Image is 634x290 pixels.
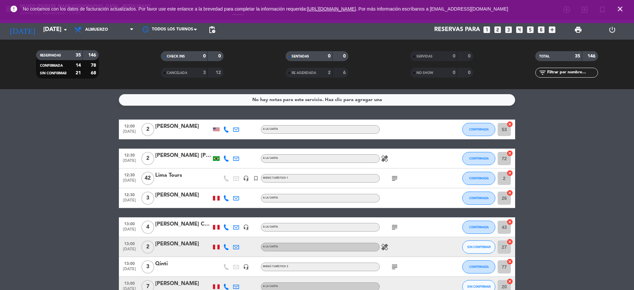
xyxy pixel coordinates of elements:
span: A la Carta [263,157,278,160]
span: 3 [141,260,154,273]
span: 13:00 [121,239,138,247]
strong: 21 [76,71,81,75]
span: SIN CONFIRMAR [40,72,66,75]
i: cancel [507,150,513,157]
strong: 3 [203,70,206,75]
input: Filtrar por nombre... [546,69,598,76]
span: A la Carta [263,245,278,248]
span: Menú turístico 3 [263,265,288,268]
span: A la Carta [263,128,278,130]
button: CONFIRMADA [462,221,495,234]
span: 2 [141,240,154,254]
span: 12:30 [121,151,138,159]
i: cancel [507,278,513,285]
i: error [10,5,18,13]
button: CONFIRMADA [462,152,495,165]
span: A la Carta [263,285,278,288]
div: [PERSON_NAME] [155,240,211,248]
strong: 0 [453,54,455,58]
div: Qinti [155,260,211,268]
span: CHECK INS [167,55,185,58]
i: cancel [507,170,513,176]
span: 2 [141,152,154,165]
strong: 0 [468,54,472,58]
span: SERVIDAS [416,55,433,58]
span: CONFIRMADA [469,225,489,229]
span: 12:00 [121,122,138,129]
i: turned_in_not [253,175,259,181]
span: 12:30 [121,171,138,178]
span: 3 [141,192,154,205]
span: A la Carta [263,197,278,199]
i: cancel [507,238,513,245]
span: NO SHOW [416,71,433,75]
i: cancel [507,121,513,127]
strong: 146 [88,53,97,57]
i: cancel [507,258,513,265]
i: subject [391,174,399,182]
span: SIN CONFIRMAR [467,245,491,249]
span: [DATE] [121,178,138,186]
a: . Por más información escríbanos a [EMAIL_ADDRESS][DOMAIN_NAME] [356,6,508,12]
i: healing [381,155,389,163]
i: healing [381,243,389,251]
span: CONFIRMADA [469,127,489,131]
strong: 0 [328,54,331,58]
div: [PERSON_NAME] [155,279,211,288]
span: 4 [141,221,154,234]
span: Menú turístico 1 [263,177,288,179]
strong: 12 [216,70,222,75]
div: [PERSON_NAME] [PERSON_NAME] [155,151,211,160]
span: No contamos con los datos de facturación actualizados. Por favor use este enlance a la brevedad p... [23,6,508,12]
button: SIN CONFIRMAR [462,240,495,254]
span: CONFIRMADA [469,196,489,200]
span: CONFIRMADA [40,64,63,67]
span: Almuerzo [85,27,108,32]
i: add_box [548,25,556,34]
i: close [616,5,624,13]
span: A la Carta [263,226,278,228]
i: looks_one [482,25,491,34]
strong: 0 [468,70,472,75]
span: 2 [141,123,154,136]
strong: 2 [328,70,331,75]
i: cancel [507,219,513,225]
span: CONFIRMADA [469,157,489,160]
span: print [574,26,582,34]
strong: 78 [91,63,97,68]
span: Reservas para [434,26,480,33]
strong: 0 [343,54,347,58]
div: [PERSON_NAME] CANTARO [155,220,211,229]
span: [DATE] [121,227,138,235]
i: looks_two [493,25,502,34]
i: arrow_drop_down [61,26,69,34]
i: cancel [507,190,513,196]
strong: 0 [203,54,206,58]
i: filter_list [539,69,546,77]
i: headset_mic [243,264,249,270]
button: CONFIRMADA [462,172,495,185]
i: subject [391,263,399,271]
i: looks_4 [515,25,524,34]
strong: 68 [91,71,97,75]
span: 13:00 [121,279,138,287]
i: [DATE] [5,22,40,37]
i: looks_6 [537,25,546,34]
button: CONFIRMADA [462,123,495,136]
strong: 0 [218,54,222,58]
span: 42 [141,172,154,185]
span: 13:00 [121,259,138,267]
i: headset_mic [243,175,249,181]
span: CONFIRMADA [469,265,489,269]
i: looks_3 [504,25,513,34]
span: [DATE] [121,247,138,255]
button: CONFIRMADA [462,192,495,205]
span: [DATE] [121,129,138,137]
strong: 35 [575,54,580,58]
div: [PERSON_NAME] [155,191,211,199]
span: CONFIRMADA [469,176,489,180]
span: TOTAL [539,55,549,58]
strong: 35 [76,53,81,57]
span: [DATE] [121,267,138,274]
span: 12:30 [121,191,138,198]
